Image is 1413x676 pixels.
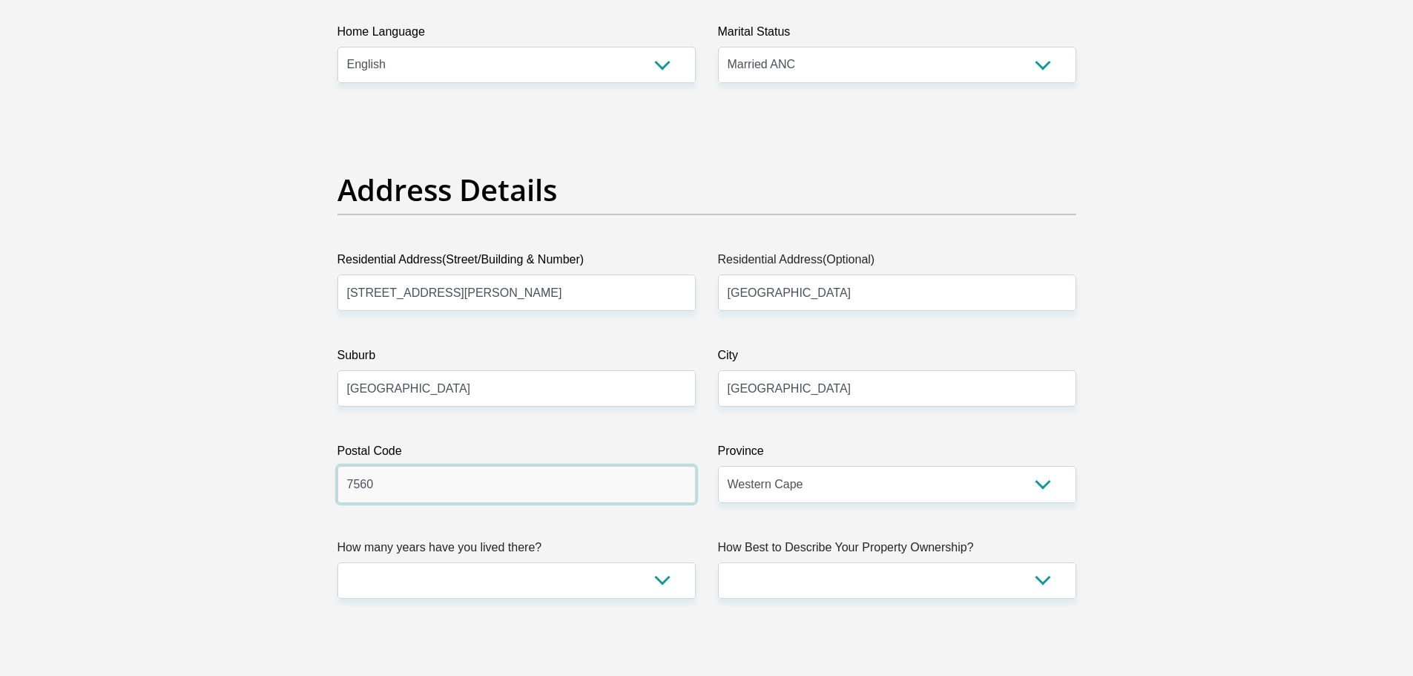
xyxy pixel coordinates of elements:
[337,23,696,47] label: Home Language
[718,347,1076,370] label: City
[718,251,1076,275] label: Residential Address(Optional)
[337,251,696,275] label: Residential Address(Street/Building & Number)
[718,466,1076,502] select: Please Select a Province
[718,275,1076,311] input: Address line 2 (Optional)
[337,442,696,466] label: Postal Code
[718,562,1076,599] select: Please select a value
[718,23,1076,47] label: Marital Status
[337,347,696,370] label: Suburb
[337,562,696,599] select: Please select a value
[337,275,696,311] input: Valid residential address
[337,370,696,407] input: Suburb
[337,466,696,502] input: Postal Code
[337,539,696,562] label: How many years have you lived there?
[718,442,1076,466] label: Province
[718,370,1076,407] input: City
[718,539,1076,562] label: How Best to Describe Your Property Ownership?
[337,172,1076,208] h2: Address Details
